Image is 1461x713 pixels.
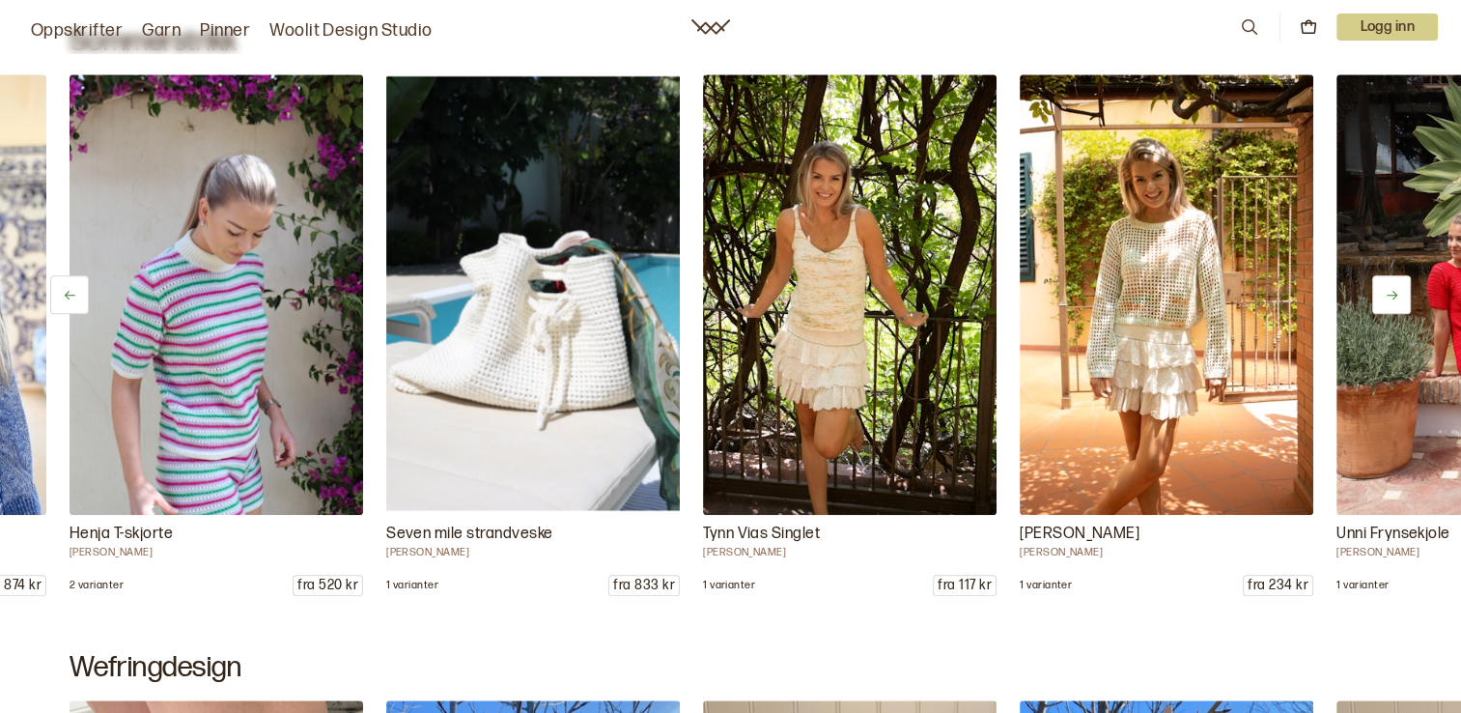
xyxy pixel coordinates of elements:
[1020,74,1313,515] img: Ane Kydland Thomassen GG 309 - 02 Hullmønstret genser som passer fint til både skjørt og jeans.
[703,74,997,515] img: Hrönn Jonsdóttir GG 309 - 01 Tynn versjon av Vias Singlet, strikket i 100% bomull.
[703,546,997,559] p: [PERSON_NAME]
[609,576,679,595] p: fra 833 kr
[386,579,438,592] p: 1 varianter
[200,17,250,44] a: Pinner
[70,579,124,592] p: 2 varianter
[1020,579,1072,592] p: 1 varianter
[386,546,680,559] p: [PERSON_NAME]
[386,74,680,515] img: Brit Frafjord Ørstavik DG 452 - 08 Lekker strandveske strikket i 100% økologisk bomull
[294,576,362,595] p: fra 520 kr
[1020,74,1313,596] a: Ane Kydland Thomassen GG 309 - 02 Hullmønstret genser som passer fint til både skjørt og jeans.[P...
[269,17,433,44] a: Woolit Design Studio
[703,74,997,596] a: Hrönn Jonsdóttir GG 309 - 01 Tynn versjon av Vias Singlet, strikket i 100% bomull.Tynn Vias Singl...
[1020,546,1313,559] p: [PERSON_NAME]
[70,74,363,596] a: Iselin Hafseld DG 453-14 Nydelig flerfarget T-skjorte i Baby Ull fra Dalegarn, 100% merinoull - s...
[1336,14,1438,41] p: Logg inn
[70,546,363,559] p: [PERSON_NAME]
[703,523,997,546] p: Tynn Vias Singlet
[1244,576,1312,595] p: fra 234 kr
[142,17,181,44] a: Garn
[386,74,680,596] a: Brit Frafjord Ørstavik DG 452 - 08 Lekker strandveske strikket i 100% økologisk bomullSeven mile ...
[934,576,996,595] p: fra 117 kr
[703,579,755,592] p: 1 varianter
[386,523,680,546] p: Seven mile strandveske
[1336,579,1389,592] p: 1 varianter
[70,650,1391,685] h2: Wefringdesign
[70,523,363,546] p: Henja T-skjorte
[1020,523,1313,546] p: [PERSON_NAME]
[691,19,730,35] a: Woolit
[31,17,123,44] a: Oppskrifter
[1336,14,1438,41] button: User dropdown
[70,74,363,515] img: Iselin Hafseld DG 453-14 Nydelig flerfarget T-skjorte i Baby Ull fra Dalegarn, 100% merinoull - s...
